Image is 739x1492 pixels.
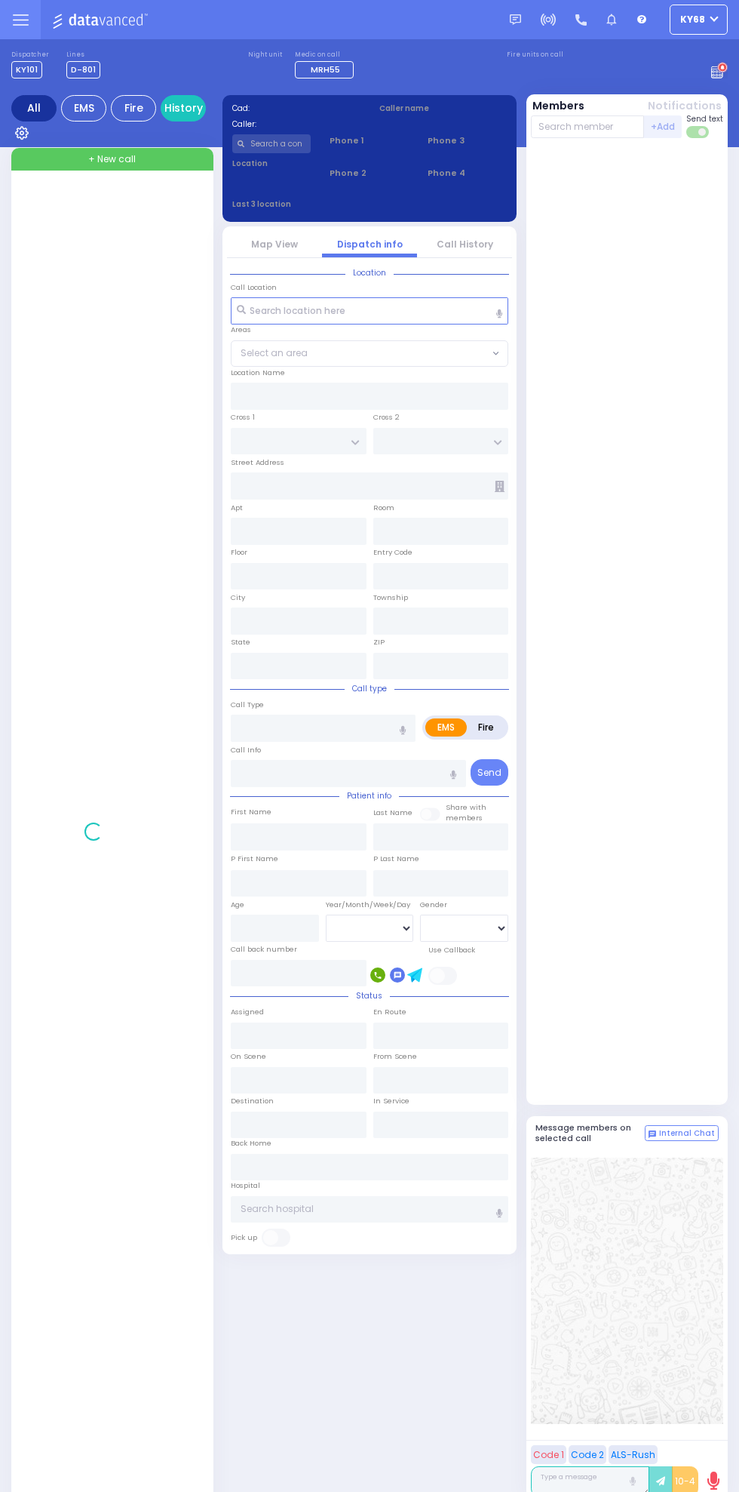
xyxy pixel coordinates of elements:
img: Logo [52,11,152,29]
label: Entry Code [373,547,412,558]
button: Code 1 [531,1445,566,1464]
button: Internal Chat [645,1125,719,1142]
a: Dispatch info [337,238,403,251]
span: Phone 4 [428,167,507,180]
button: Members [532,98,584,114]
a: Map View [251,238,298,251]
label: P First Name [231,854,278,864]
label: P Last Name [373,854,419,864]
label: Call Location [231,282,277,293]
label: Dispatcher [11,51,49,60]
span: D-801 [66,61,100,78]
label: Location Name [231,368,285,378]
input: Search a contact [232,134,311,153]
span: Status [348,990,390,1001]
label: EMS [425,718,467,737]
label: Room [373,503,394,513]
a: Call History [437,238,493,251]
label: Pick up [231,1232,257,1243]
span: Internal Chat [659,1128,715,1139]
span: Location [345,267,394,278]
label: Fire [466,718,506,737]
span: Send text [686,113,723,125]
a: History [161,95,206,122]
label: Location [232,158,311,169]
span: KY101 [11,61,42,78]
small: Share with [446,802,486,812]
label: ZIP [373,637,385,648]
span: Phone 1 [330,134,409,147]
label: City [231,592,245,603]
label: Areas [231,325,251,335]
label: First Name [231,807,271,817]
label: Floor [231,547,247,558]
button: Notifications [648,98,722,114]
label: On Scene [231,1051,266,1062]
button: ALS-Rush [609,1445,658,1464]
span: Phone 2 [330,167,409,180]
label: Medic on call [295,51,358,60]
span: + New call [88,152,136,166]
button: Code 2 [569,1445,606,1464]
label: Gender [420,900,447,910]
input: Search member [531,115,645,138]
label: Cad: [232,103,360,114]
img: comment-alt.png [649,1131,656,1138]
span: Call type [345,683,394,694]
label: Last Name [373,808,412,818]
label: State [231,637,250,648]
img: message.svg [510,14,521,26]
label: Use Callback [428,945,475,955]
label: Street Address [231,457,284,468]
span: ky68 [680,13,705,26]
label: Turn off text [686,125,710,140]
label: Assigned [231,1007,264,1017]
input: Search hospital [231,1196,508,1223]
div: EMS [61,95,106,122]
label: Call back number [231,944,297,955]
h5: Message members on selected call [535,1123,645,1143]
label: From Scene [373,1051,417,1062]
span: Phone 3 [428,134,507,147]
span: members [446,813,483,823]
label: Lines [66,51,100,60]
label: Fire units on call [507,51,563,60]
div: Year/Month/Week/Day [326,900,414,910]
label: En Route [373,1007,406,1017]
label: In Service [373,1096,409,1106]
label: Township [373,592,408,603]
label: Last 3 location [232,198,370,210]
label: Night unit [248,51,282,60]
span: Other building occupants [495,481,504,492]
label: Apt [231,503,243,513]
div: Fire [111,95,156,122]
label: Hospital [231,1180,260,1191]
label: Cross 1 [231,412,255,423]
button: Send [471,759,508,786]
label: Back Home [231,1138,271,1149]
label: Destination [231,1096,274,1106]
span: Select an area [241,346,308,360]
label: Age [231,900,244,910]
span: MRH55 [311,63,340,75]
label: Caller: [232,118,360,130]
label: Caller name [379,103,507,114]
input: Search location here [231,297,508,325]
label: Call Type [231,700,264,710]
div: All [11,95,57,122]
label: Call Info [231,745,261,755]
span: Patient info [339,790,399,801]
button: ky68 [670,5,728,35]
label: Cross 2 [373,412,400,423]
